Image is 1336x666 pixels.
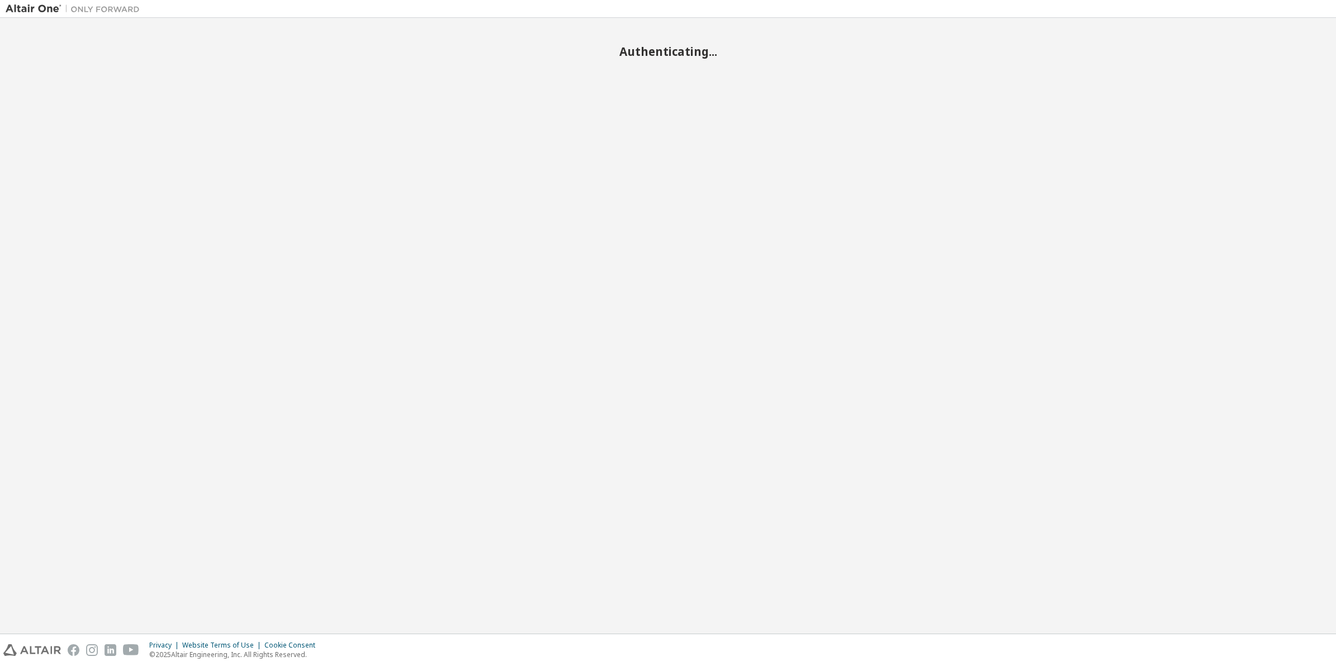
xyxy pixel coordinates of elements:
div: Privacy [149,641,182,650]
img: linkedin.svg [105,644,116,656]
img: facebook.svg [68,644,79,656]
img: instagram.svg [86,644,98,656]
div: Cookie Consent [264,641,322,650]
img: Altair One [6,3,145,15]
h2: Authenticating... [6,44,1330,59]
p: © 2025 Altair Engineering, Inc. All Rights Reserved. [149,650,322,659]
div: Website Terms of Use [182,641,264,650]
img: altair_logo.svg [3,644,61,656]
img: youtube.svg [123,644,139,656]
